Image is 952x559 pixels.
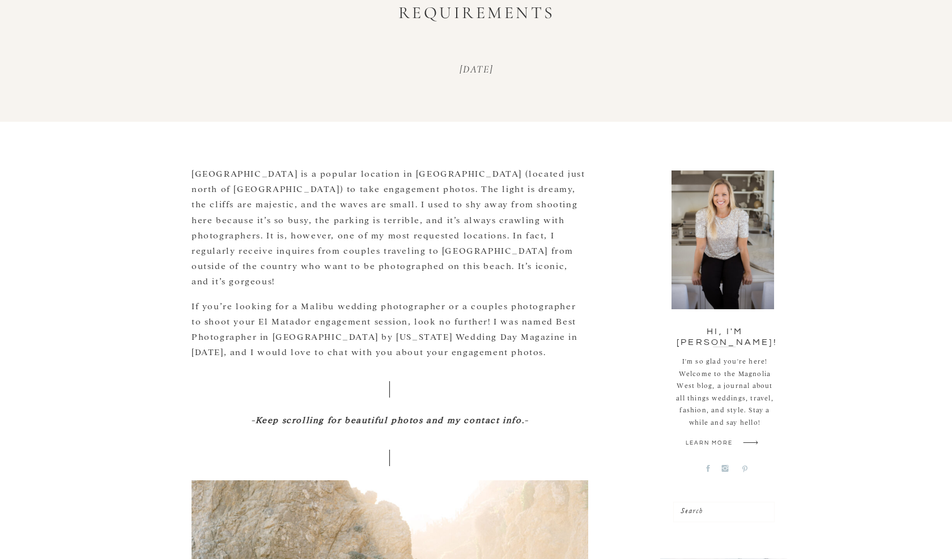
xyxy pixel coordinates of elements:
p: [DATE] [406,63,547,76]
p: [GEOGRAPHIC_DATA] is a popular location in [GEOGRAPHIC_DATA] (located just north of [GEOGRAPHIC_D... [192,165,588,289]
div: Search [681,506,770,518]
p: If you’re looking for a Malibu wedding photographer or a couples photographer to shoot your El Ma... [192,298,588,360]
a: Learn more [686,438,741,451]
div: Hi, I'm [PERSON_NAME]! [677,326,773,336]
p: | [192,437,588,471]
div: I'm so glad you're here! Welcome to the Magnolia West blog, a journal about all things weddings, ... [671,355,778,435]
p: | [192,368,588,403]
em: -Keep scrolling for beautiful photos and my contact info.- [251,414,529,425]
